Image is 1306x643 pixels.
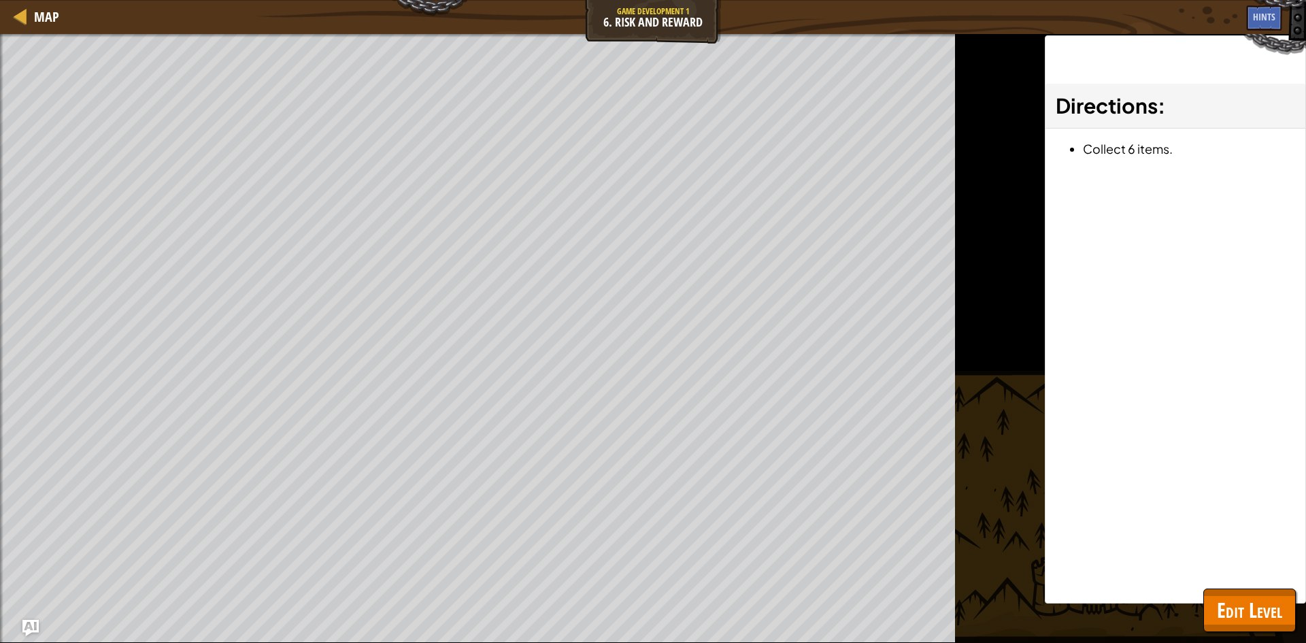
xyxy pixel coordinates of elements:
button: Edit Level [1203,589,1296,632]
span: Hints [1253,10,1275,23]
span: Directions [1056,93,1158,118]
h3: : [1056,90,1295,121]
li: Collect 6 items. [1083,139,1295,159]
button: Ask AI [22,620,39,636]
a: Map [27,7,59,26]
span: Map [34,7,59,26]
span: Edit Level [1217,596,1282,624]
